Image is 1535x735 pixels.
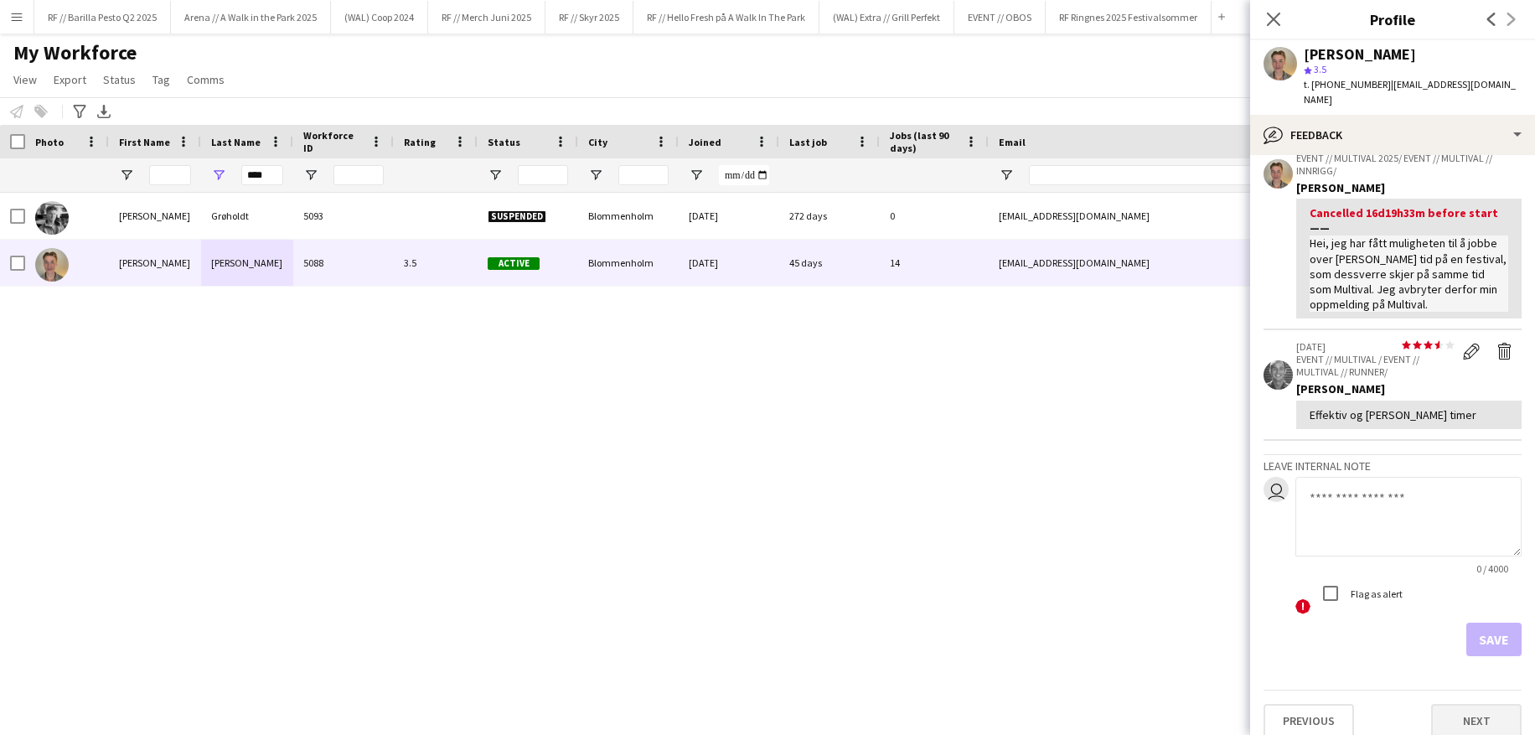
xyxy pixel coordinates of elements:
[293,193,394,239] div: 5093
[679,240,779,286] div: [DATE]
[789,136,827,148] span: Last job
[689,136,721,148] span: Joined
[588,136,607,148] span: City
[488,210,546,223] span: Suspended
[171,1,331,34] button: Arena // A Walk in the Park 2025
[331,1,428,34] button: (WAL) Coop 2024
[999,168,1014,183] button: Open Filter Menu
[34,1,171,34] button: RF // Barilla Pesto Q2 2025
[180,69,231,91] a: Comms
[1310,205,1508,236] div: Cancelled 16d19h33m before start
[1314,63,1326,75] span: 3.5
[1296,353,1455,378] p: EVENT // MULTIVAL / EVENT // MULTIVAL // RUNNER/
[404,136,436,148] span: Rating
[890,129,959,154] span: Jobs (last 90 days)
[13,72,37,87] span: View
[149,165,191,185] input: First Name Filter Input
[1046,1,1212,34] button: RF Ringnes 2025 Festivalsommer
[1296,180,1522,195] div: [PERSON_NAME]
[880,193,989,239] div: 0
[119,136,170,148] span: First Name
[679,193,779,239] div: [DATE]
[880,240,989,286] div: 14
[54,72,86,87] span: Export
[47,69,93,91] a: Export
[518,165,568,185] input: Status Filter Input
[35,248,69,282] img: jonathan lund grøholdt
[201,193,293,239] div: Grøholdt
[545,1,633,34] button: RF // Skyr 2025
[689,168,704,183] button: Open Filter Menu
[303,129,364,154] span: Workforce ID
[146,69,177,91] a: Tag
[96,69,142,91] a: Status
[819,1,954,34] button: (WAL) Extra // Grill Perfekt
[109,240,201,286] div: [PERSON_NAME]
[999,136,1026,148] span: Email
[779,193,880,239] div: 272 days
[954,1,1046,34] button: EVENT // OBOS
[35,136,64,148] span: Photo
[1310,236,1508,312] div: Hei, jeg har fått muligheten til å jobbe over [PERSON_NAME] tid på en festival, som dessverre skj...
[13,40,137,65] span: My Workforce
[187,72,225,87] span: Comms
[152,72,170,87] span: Tag
[394,240,478,286] div: 3.5
[578,240,679,286] div: Blommenholm
[103,72,136,87] span: Status
[1463,562,1522,575] span: 0 / 4000
[211,136,261,148] span: Last Name
[119,168,134,183] button: Open Filter Menu
[618,165,669,185] input: City Filter Input
[588,168,603,183] button: Open Filter Menu
[1304,47,1416,62] div: [PERSON_NAME]
[719,165,769,185] input: Joined Filter Input
[70,101,90,122] app-action-btn: Advanced filters
[1295,599,1310,614] span: !
[7,69,44,91] a: View
[578,193,679,239] div: Blommenholm
[1250,8,1535,30] h3: Profile
[1296,340,1455,353] p: [DATE]
[1304,78,1391,91] span: t. [PHONE_NUMBER]
[293,240,394,286] div: 5088
[303,168,318,183] button: Open Filter Menu
[35,201,69,235] img: Håkon Diderik Lund Grøholdt
[109,193,201,239] div: [PERSON_NAME]
[1347,587,1403,600] label: Flag as alert
[201,240,293,286] div: [PERSON_NAME]
[989,193,1324,239] div: [EMAIL_ADDRESS][DOMAIN_NAME]
[488,257,540,270] span: Active
[989,240,1324,286] div: [EMAIL_ADDRESS][DOMAIN_NAME]
[779,240,880,286] div: 45 days
[488,136,520,148] span: Status
[1304,78,1516,106] span: | [EMAIL_ADDRESS][DOMAIN_NAME]
[1264,458,1522,474] h3: Leave internal note
[633,1,819,34] button: RF // Hello Fresh på A Walk In The Park
[1296,381,1522,396] div: [PERSON_NAME]
[1029,165,1314,185] input: Email Filter Input
[1296,152,1522,177] p: EVENT // MULTIVAL 2025/ EVENT // MULTIVAL // INNRIGG/
[1310,407,1508,422] div: Effektiv og [PERSON_NAME] timer
[211,168,226,183] button: Open Filter Menu
[488,168,503,183] button: Open Filter Menu
[428,1,545,34] button: RF // Merch Juni 2025
[94,101,114,122] app-action-btn: Export XLSX
[1250,115,1535,155] div: Feedback
[333,165,384,185] input: Workforce ID Filter Input
[241,165,283,185] input: Last Name Filter Input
